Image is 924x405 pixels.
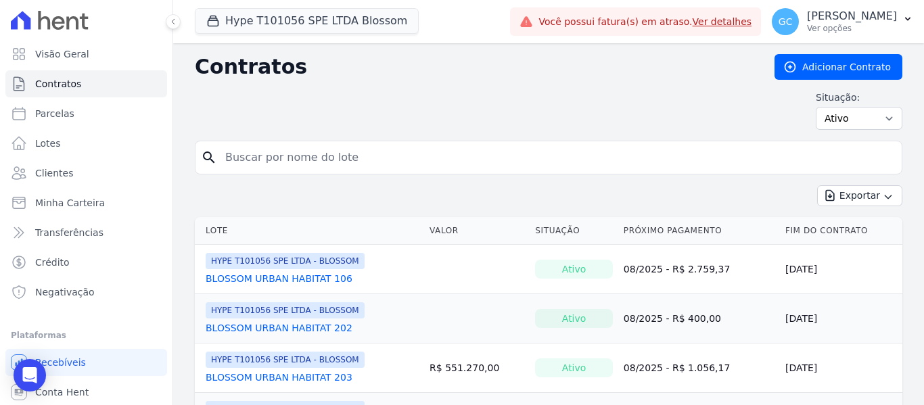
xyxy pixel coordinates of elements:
span: Parcelas [35,107,74,120]
a: Parcelas [5,100,167,127]
button: GC [PERSON_NAME] Ver opções [761,3,924,41]
th: Lote [195,217,424,245]
a: Ver detalhes [693,16,752,27]
a: 08/2025 - R$ 400,00 [624,313,721,324]
span: Recebíveis [35,356,86,369]
span: Transferências [35,226,103,239]
span: Lotes [35,137,61,150]
span: Conta Hent [35,385,89,399]
span: Negativação [35,285,95,299]
a: Visão Geral [5,41,167,68]
a: Recebíveis [5,349,167,376]
div: Ativo [535,309,612,328]
button: Hype T101056 SPE LTDA Blossom [195,8,419,34]
a: Minha Carteira [5,189,167,216]
button: Exportar [817,185,902,206]
td: R$ 551.270,00 [424,343,530,393]
th: Próximo Pagamento [618,217,780,245]
a: Lotes [5,130,167,157]
h2: Contratos [195,55,753,79]
a: Transferências [5,219,167,246]
span: Visão Geral [35,47,89,61]
th: Valor [424,217,530,245]
p: Ver opções [807,23,897,34]
a: Adicionar Contrato [775,54,902,80]
i: search [201,149,217,166]
a: Negativação [5,279,167,306]
span: HYPE T101056 SPE LTDA - BLOSSOM [206,302,365,318]
span: Você possui fatura(s) em atraso. [538,15,752,29]
span: GC [779,17,793,26]
input: Buscar por nome do lote [217,144,896,171]
span: Minha Carteira [35,196,105,210]
label: Situação: [816,91,902,104]
td: [DATE] [780,294,902,343]
a: BLOSSOM URBAN HABITAT 106 [206,272,352,285]
a: Crédito [5,249,167,276]
th: Fim do Contrato [780,217,902,245]
td: [DATE] [780,245,902,294]
div: Plataformas [11,327,162,343]
div: Open Intercom Messenger [14,359,46,391]
a: BLOSSOM URBAN HABITAT 202 [206,321,352,335]
a: 08/2025 - R$ 2.759,37 [624,264,731,275]
span: Crédito [35,256,70,269]
a: BLOSSOM URBAN HABITAT 203 [206,371,352,384]
div: Ativo [535,260,612,279]
a: 08/2025 - R$ 1.056,17 [624,362,731,373]
td: [DATE] [780,343,902,393]
span: Clientes [35,166,73,180]
a: Clientes [5,160,167,187]
div: Ativo [535,358,612,377]
a: Contratos [5,70,167,97]
span: HYPE T101056 SPE LTDA - BLOSSOM [206,253,365,269]
span: HYPE T101056 SPE LTDA - BLOSSOM [206,352,365,368]
p: [PERSON_NAME] [807,9,897,23]
span: Contratos [35,77,81,91]
th: Situação [530,217,618,245]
